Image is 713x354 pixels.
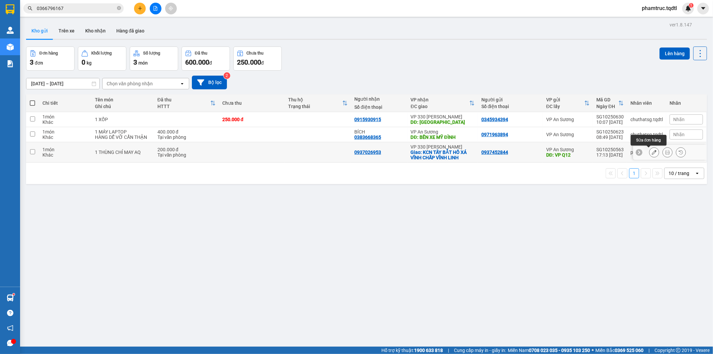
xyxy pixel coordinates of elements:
[354,135,381,140] div: 0383668365
[154,94,219,112] th: Toggle SortBy
[354,117,381,122] div: 0915930915
[168,6,173,11] span: aim
[669,170,689,177] div: 10 / trang
[411,114,475,119] div: VP 330 [PERSON_NAME]
[42,147,88,152] div: 1 món
[414,348,443,353] strong: 1900 633 818
[596,114,624,119] div: SG10250630
[629,168,639,178] button: 1
[42,152,88,158] div: Khác
[615,348,643,353] strong: 0369 525 060
[42,114,88,119] div: 1 món
[529,348,590,353] strong: 0708 023 035 - 0935 103 250
[209,60,212,66] span: đ
[411,135,475,140] div: DĐ: BẾN XE MỸ ĐÌNH
[381,347,443,354] span: Hỗ trợ kỹ thuật:
[182,47,230,71] button: Đã thu600.000đ
[157,147,216,152] div: 200.000 đ
[630,132,663,137] div: chuthatsg.tqdtl
[596,152,624,158] div: 17:13 [DATE]
[13,293,15,295] sup: 1
[592,349,594,352] span: ⚪️
[157,135,216,140] div: Tại văn phòng
[411,97,469,102] div: VP nhận
[261,60,264,66] span: đ
[649,147,659,157] div: Sửa đơn hàng
[454,347,506,354] span: Cung cấp máy in - giấy in:
[26,78,99,89] input: Select a date range.
[697,3,709,14] button: caret-down
[157,152,216,158] div: Tại văn phòng
[95,117,150,122] div: 1 XỐP
[546,132,590,137] div: VP An Sương
[153,6,158,11] span: file-add
[407,94,478,112] th: Toggle SortBy
[695,171,700,176] svg: open
[91,51,112,56] div: Khối lượng
[411,150,475,160] div: Giao: KCN TÂY BẮT HỒ XÁ VĨNH CHẤP VĨNH LINH
[26,47,75,71] button: Đơn hàng3đơn
[53,23,80,39] button: Trên xe
[39,51,58,56] div: Đơn hàng
[481,97,540,102] div: Người gửi
[690,3,692,8] span: 1
[42,135,88,140] div: Khác
[670,21,692,28] div: ver 1.8.147
[481,150,508,155] div: 0937452844
[596,104,618,109] div: Ngày ĐH
[117,5,121,12] span: close-circle
[42,100,88,106] div: Chi tiết
[7,340,13,346] span: message
[593,94,627,112] th: Toggle SortBy
[546,104,584,109] div: ĐC lấy
[138,60,148,66] span: món
[354,104,404,110] div: Số điện thoại
[107,80,153,87] div: Chọn văn phòng nhận
[222,100,282,106] div: Chưa thu
[42,119,88,125] div: Khác
[630,100,663,106] div: Nhân viên
[508,347,590,354] span: Miền Nam
[157,97,210,102] div: Đã thu
[134,3,146,14] button: plus
[7,294,14,301] img: warehouse-icon
[546,117,590,122] div: VP An Sương
[30,58,33,66] span: 3
[676,348,681,353] span: copyright
[192,76,227,89] button: Bộ lọc
[354,129,404,135] div: BÍCH
[150,3,161,14] button: file-add
[595,347,643,354] span: Miền Bắc
[222,117,282,122] div: 250.000 đ
[233,47,282,71] button: Chưa thu250.000đ
[354,96,404,102] div: Người nhận
[689,3,694,8] sup: 1
[7,27,14,34] img: warehouse-icon
[630,150,663,155] div: phamtruc.tqdtl
[224,72,230,79] sup: 2
[80,23,111,39] button: Kho nhận
[288,104,342,109] div: Trạng thái
[95,97,150,102] div: Tên món
[636,4,682,12] span: phamtruc.tqdtl
[546,152,590,158] div: DĐ: VP Q12
[673,132,685,137] span: Nhãn
[700,5,706,11] span: caret-down
[546,147,590,152] div: VP An Sương
[111,23,150,39] button: Hàng đã giao
[78,47,126,71] button: Khối lượng0kg
[7,43,14,51] img: warehouse-icon
[237,58,261,66] span: 250.000
[157,129,216,135] div: 400.000 đ
[411,129,475,135] div: VP An Sương
[288,97,342,102] div: Thu hộ
[648,347,649,354] span: |
[411,144,475,150] div: VP 330 [PERSON_NAME]
[596,119,624,125] div: 10:07 [DATE]
[6,4,14,14] img: logo-vxr
[180,81,185,86] svg: open
[685,5,691,11] img: icon-new-feature
[130,47,178,71] button: Số lượng3món
[35,60,43,66] span: đơn
[596,129,624,135] div: SG10250623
